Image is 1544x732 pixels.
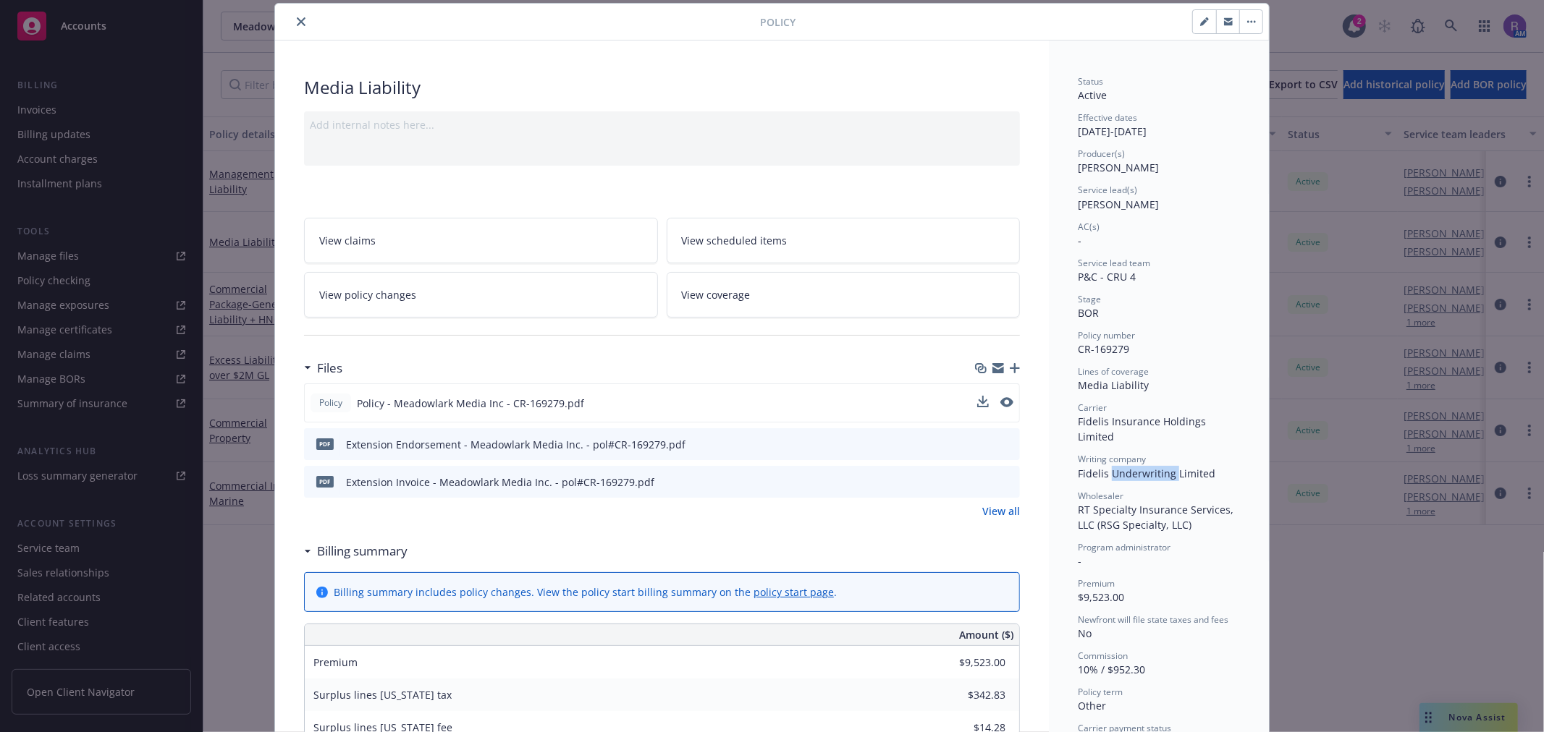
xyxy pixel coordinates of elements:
button: preview file [1001,437,1014,452]
div: Billing summary includes policy changes. View the policy start billing summary on the . [334,584,837,600]
span: RT Specialty Insurance Services, LLC (RSG Specialty, LLC) [1078,503,1236,532]
span: BOR [1078,306,1099,320]
a: View scheduled items [667,218,1021,263]
span: Fidelis Underwriting Limited [1078,467,1215,480]
button: close [292,13,310,30]
span: Policy [760,14,796,30]
span: Policy [316,396,345,409]
div: Billing summary [304,542,408,561]
span: No [1078,626,1092,640]
button: preview file [1000,397,1013,407]
a: View all [982,503,1020,519]
span: Carrier [1078,401,1107,414]
button: preview file [1001,474,1014,490]
span: Fidelis Insurance Holdings Limited [1078,414,1209,443]
div: [DATE] - [DATE] [1078,111,1240,139]
span: View policy changes [319,287,416,302]
span: Effective dates [1078,111,1137,124]
div: Media Liability [304,75,1020,100]
span: Producer(s) [1078,148,1125,160]
span: pdf [316,476,334,487]
span: pdf [316,438,334,449]
h3: Files [317,359,342,378]
span: Status [1078,75,1103,88]
span: - [1078,234,1081,247]
span: Program administrator [1078,541,1170,553]
span: Active [1078,88,1107,102]
div: Add internal notes here... [310,117,1014,132]
span: Writing company [1078,453,1146,465]
span: Policy - Meadowlark Media Inc - CR-169279.pdf [357,396,584,411]
h3: Billing summary [317,542,408,561]
div: Media Liability [1078,378,1240,393]
button: download file [977,396,989,407]
span: P&C - CRU 4 [1078,270,1136,284]
button: preview file [1000,396,1013,411]
div: Files [304,359,342,378]
input: 0.00 [920,652,1014,673]
span: [PERSON_NAME] [1078,197,1159,211]
span: $9,523.00 [1078,590,1124,604]
span: Amount ($) [959,627,1013,642]
span: Lines of coverage [1078,365,1149,378]
span: Policy number [1078,329,1135,341]
span: Premium [313,655,358,669]
span: Service lead team [1078,257,1150,269]
span: Premium [1078,577,1115,590]
span: View claims [319,233,376,248]
span: AC(s) [1078,221,1100,233]
a: View claims [304,218,658,263]
button: download file [978,437,990,452]
span: 10% / $952.30 [1078,663,1145,676]
span: - [1078,554,1081,568]
div: Extension Endorsement - Meadowlark Media Inc. - pol#CR-169279.pdf [346,437,685,452]
span: CR-169279 [1078,342,1129,356]
span: Service lead(s) [1078,184,1137,196]
a: policy start page [754,585,834,599]
span: View scheduled items [682,233,788,248]
span: Surplus lines [US_STATE] tax [313,688,452,702]
button: download file [978,474,990,490]
div: Extension Invoice - Meadowlark Media Inc. - pol#CR-169279.pdf [346,474,654,490]
span: Commission [1078,650,1128,662]
input: 0.00 [920,684,1014,706]
span: Policy term [1078,686,1123,698]
a: View policy changes [304,272,658,318]
span: Wholesaler [1078,490,1123,502]
span: [PERSON_NAME] [1078,161,1159,174]
span: Other [1078,699,1106,712]
span: View coverage [682,287,751,302]
span: Stage [1078,293,1101,305]
span: Newfront will file state taxes and fees [1078,613,1228,626]
a: View coverage [667,272,1021,318]
button: download file [977,396,989,411]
